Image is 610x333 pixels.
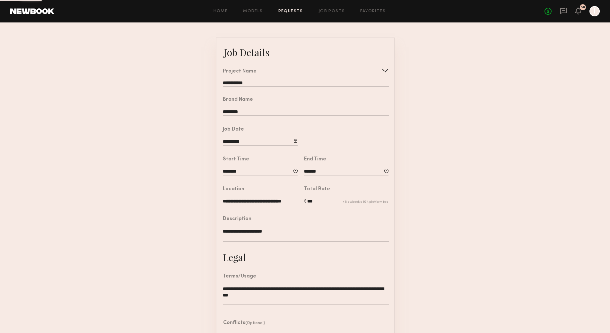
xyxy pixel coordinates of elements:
[223,69,257,74] div: Project Name
[223,274,256,279] div: Terms/Usage
[223,157,249,162] div: Start Time
[278,9,303,13] a: Requests
[360,9,386,13] a: Favorites
[318,9,345,13] a: Job Posts
[589,6,600,16] a: I
[223,97,253,102] div: Brand Name
[223,320,265,326] header: Conflicts
[224,46,269,59] div: Job Details
[304,187,330,192] div: Total Rate
[223,217,251,222] div: Description
[243,9,263,13] a: Models
[223,251,246,264] div: Legal
[223,127,244,132] div: Job Date
[581,6,585,9] div: 58
[245,321,265,325] span: (Optional)
[213,9,228,13] a: Home
[304,157,326,162] div: End Time
[223,187,244,192] div: Location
